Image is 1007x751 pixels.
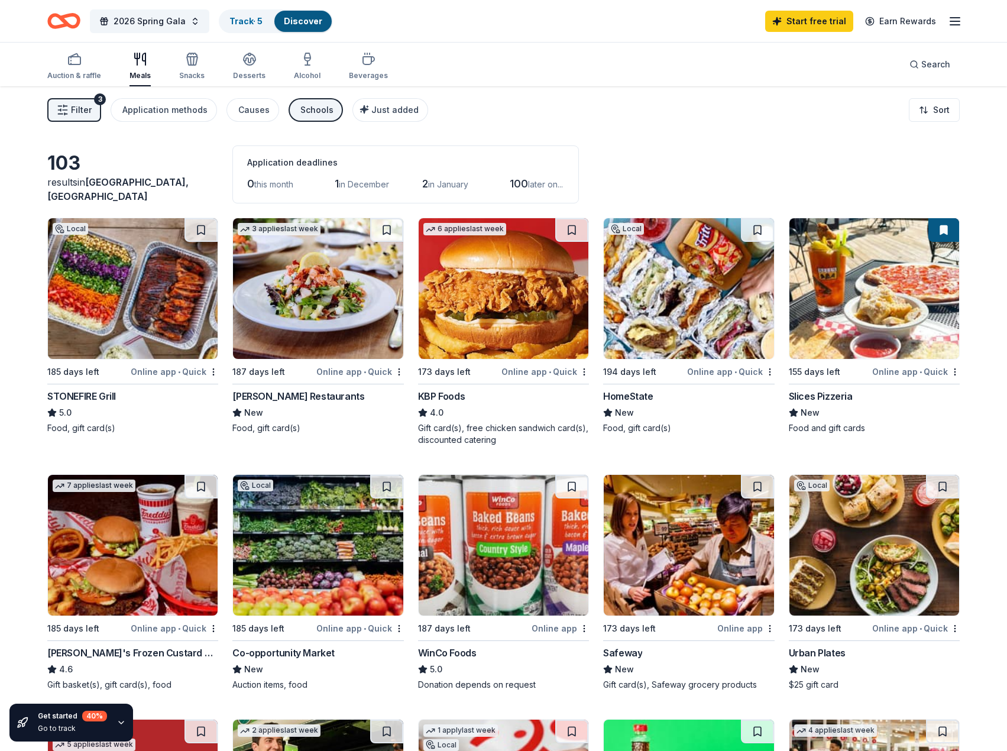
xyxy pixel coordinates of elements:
img: Image for Safeway [604,475,773,616]
button: Search [900,53,960,76]
div: 1 apply last week [423,724,498,737]
button: Desserts [233,47,265,86]
img: Image for HomeState [604,218,773,359]
div: 173 days left [603,621,656,636]
span: in December [339,179,389,189]
div: Schools [300,103,333,117]
div: 155 days left [789,365,840,379]
div: Alcohol [294,71,320,80]
button: Beverages [349,47,388,86]
div: Online app Quick [131,621,218,636]
div: 7 applies last week [53,480,135,492]
div: Causes [238,103,270,117]
div: Online app [717,621,775,636]
button: Sort [909,98,960,122]
a: Image for KBP Foods6 applieslast week173 days leftOnline app•QuickKBP Foods4.0Gift card(s), free ... [418,218,589,446]
span: 1 [335,177,339,190]
div: Auction items, food [232,679,403,691]
span: • [178,624,180,633]
div: Online app Quick [316,621,404,636]
div: 2 applies last week [238,724,320,737]
span: in [47,176,189,202]
span: • [364,367,366,377]
span: Filter [71,103,92,117]
button: Just added [352,98,428,122]
div: Safeway [603,646,642,660]
div: Gift card(s), Safeway grocery products [603,679,774,691]
div: 194 days left [603,365,656,379]
div: Go to track [38,724,107,733]
a: Image for Slices Pizzeria155 days leftOnline app•QuickSlices PizzeriaNewFood and gift cards [789,218,960,434]
div: results [47,175,218,203]
a: Start free trial [765,11,853,32]
span: • [549,367,551,377]
span: New [615,406,634,420]
button: 2026 Spring Gala [90,9,209,33]
div: 3 [94,93,106,105]
div: [PERSON_NAME]'s Frozen Custard & Steakburgers [47,646,218,660]
div: Local [238,480,273,491]
span: [GEOGRAPHIC_DATA], [GEOGRAPHIC_DATA] [47,176,189,202]
div: WinCo Foods [418,646,477,660]
div: $25 gift card [789,679,960,691]
img: Image for Freddy's Frozen Custard & Steakburgers [48,475,218,616]
div: 187 days left [418,621,471,636]
div: Online app Quick [316,364,404,379]
div: KBP Foods [418,389,465,403]
div: 185 days left [47,365,99,379]
div: Application deadlines [247,156,564,170]
img: Image for STONEFIRE Grill [48,218,218,359]
button: Meals [129,47,151,86]
img: Image for Co-opportunity Market [233,475,403,616]
div: Food, gift card(s) [232,422,403,434]
div: Local [608,223,644,235]
button: Snacks [179,47,205,86]
img: Image for Urban Plates [789,475,959,616]
span: New [801,662,820,676]
div: 173 days left [789,621,841,636]
a: Image for Freddy's Frozen Custard & Steakburgers7 applieslast week185 days leftOnline app•Quick[P... [47,474,218,691]
div: Online app Quick [872,364,960,379]
a: Image for Cameron Mitchell Restaurants3 applieslast week187 days leftOnline app•Quick[PERSON_NAME... [232,218,403,434]
div: Online app Quick [131,364,218,379]
div: HomeState [603,389,653,403]
span: 4.0 [430,406,443,420]
a: Image for Urban PlatesLocal173 days leftOnline app•QuickUrban PlatesNew$25 gift card [789,474,960,691]
div: 185 days left [47,621,99,636]
span: Just added [371,105,419,115]
div: Beverages [349,71,388,80]
div: Co-opportunity Market [232,646,335,660]
button: Schools [289,98,343,122]
span: 100 [510,177,528,190]
span: • [919,624,922,633]
span: New [801,406,820,420]
span: Sort [933,103,950,117]
div: Online app Quick [872,621,960,636]
span: in January [428,179,468,189]
a: Earn Rewards [858,11,943,32]
a: Track· 5 [229,16,263,26]
div: Get started [38,711,107,721]
div: Food, gift card(s) [603,422,774,434]
span: later on... [528,179,563,189]
div: 6 applies last week [423,223,506,235]
span: 5.0 [430,662,442,676]
button: Alcohol [294,47,320,86]
div: Application methods [122,103,208,117]
div: Auction & raffle [47,71,101,80]
a: Image for HomeStateLocal194 days leftOnline app•QuickHomeStateNewFood, gift card(s) [603,218,774,434]
a: Image for Safeway173 days leftOnline appSafewayNewGift card(s), Safeway grocery products [603,474,774,691]
div: [PERSON_NAME] Restaurants [232,389,364,403]
div: Local [423,739,459,751]
span: Search [921,57,950,72]
img: Image for Cameron Mitchell Restaurants [233,218,403,359]
button: Causes [226,98,279,122]
span: New [244,662,263,676]
div: 173 days left [418,365,471,379]
a: Image for WinCo Foods187 days leftOnline appWinCo Foods5.0Donation depends on request [418,474,589,691]
div: Online app Quick [687,364,775,379]
span: 4.6 [59,662,73,676]
div: 185 days left [232,621,284,636]
div: Food and gift cards [789,422,960,434]
div: Gift card(s), free chicken sandwich card(s), discounted catering [418,422,589,446]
